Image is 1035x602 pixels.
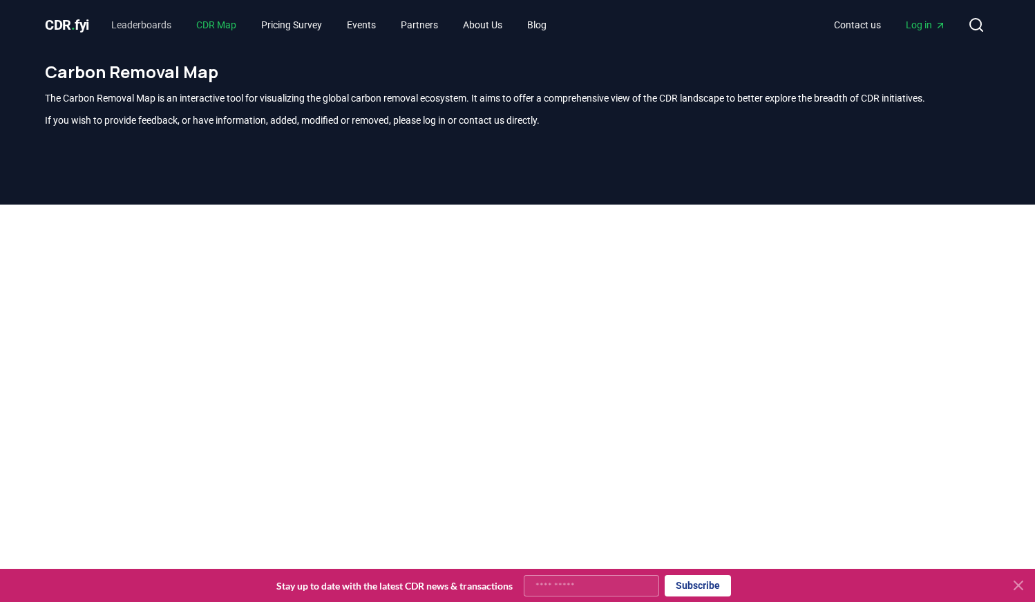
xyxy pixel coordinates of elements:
a: Pricing Survey [250,12,333,37]
nav: Main [100,12,558,37]
a: Blog [516,12,558,37]
a: CDR.fyi [45,15,89,35]
a: Events [336,12,387,37]
p: The Carbon Removal Map is an interactive tool for visualizing the global carbon removal ecosystem... [45,91,990,105]
a: About Us [452,12,513,37]
span: Log in [906,18,946,32]
a: Partners [390,12,449,37]
p: If you wish to provide feedback, or have information, added, modified or removed, please log in o... [45,113,990,127]
h1: Carbon Removal Map [45,61,990,83]
a: CDR Map [185,12,247,37]
a: Leaderboards [100,12,182,37]
span: . [71,17,75,33]
span: CDR fyi [45,17,89,33]
a: Log in [895,12,957,37]
a: Contact us [823,12,892,37]
nav: Main [823,12,957,37]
